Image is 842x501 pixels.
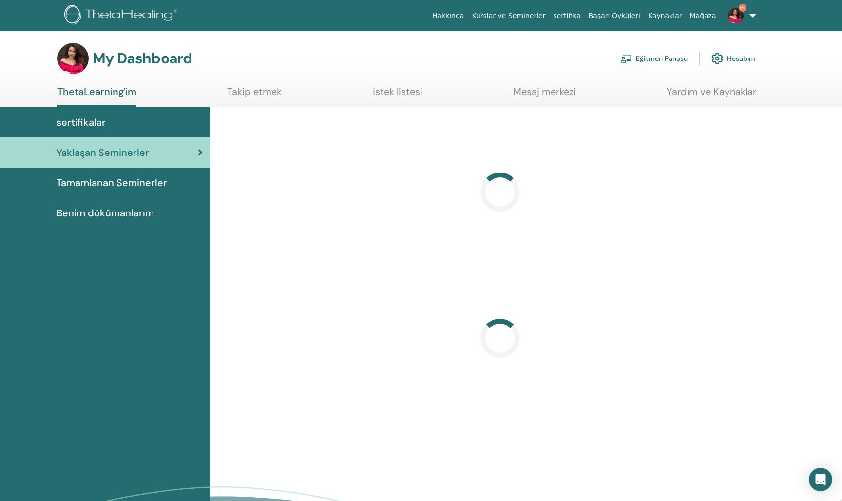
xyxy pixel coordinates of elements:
[686,7,720,25] a: Mağaza
[620,54,632,63] img: chalkboard-teacher.svg
[644,7,686,25] a: Kaynaklar
[667,86,756,105] a: Yardım ve Kaynaklar
[428,7,468,25] a: Hakkında
[585,7,644,25] a: Başarı Öyküleri
[57,206,154,220] span: Benim dökümanlarım
[64,5,181,27] img: logo.png
[711,50,723,67] img: cog.svg
[57,86,136,107] a: ThetaLearning'im
[468,7,549,25] a: Kurslar ve Seminerler
[809,468,832,491] div: Open Intercom Messenger
[93,50,192,67] h3: My Dashboard
[373,86,422,105] a: istek listesi
[57,115,106,130] span: sertifikalar
[513,86,576,105] a: Mesaj merkezi
[739,4,746,12] span: 9+
[711,48,755,69] a: Hesabım
[57,145,149,160] span: Yaklaşan Seminerler
[728,8,744,23] img: default.jpg
[227,86,282,105] a: Takip etmek
[57,43,89,74] img: default.jpg
[57,175,167,190] span: Tamamlanan Seminerler
[549,7,584,25] a: sertifika
[620,48,688,69] a: Eğitmen Panosu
